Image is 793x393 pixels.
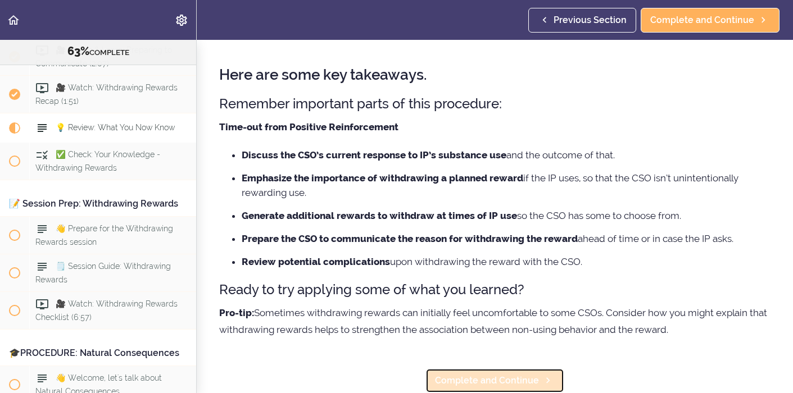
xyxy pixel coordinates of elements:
strong: Review potential complications [242,256,390,267]
h3: Ready to try applying some of what you learned? [219,280,771,299]
span: Complete and Continue [435,374,539,387]
span: Complete and Continue [650,13,754,27]
svg: Settings Menu [175,13,188,27]
li: if the IP uses, so that the CSO isn’t unintentionally rewarding use. [242,171,771,200]
a: Previous Section [528,8,636,33]
strong: Generate additional rewards to withdraw at times of IP use [242,210,517,221]
span: 💡 Review: What You Now Know [56,123,175,132]
strong: Discuss the CSO’s current response to IP’s substance use [242,149,506,161]
strong: Prepare the CSO to communicate the reason for withdrawing the reward [242,233,578,244]
span: 63% [67,44,89,58]
li: so the CSO has some to choose from. [242,208,771,223]
span: 🎥 Watch & Learn: Preparing to Communicate (2:07) [35,46,172,68]
p: Sometimes withdrawing rewards can initially feel uncomfortable to some CSOs. Consider how you mig... [219,304,771,338]
span: 🗒️ Session Guide: Withdrawing Rewards [35,262,171,284]
li: upon withdrawing the reward with the CSO. [242,254,771,269]
div: COMPLETE [14,44,182,59]
strong: Time-out from Positive Reinforcement [219,121,398,132]
li: and the outcome of that. [242,148,771,162]
span: 🎥 Watch: Withdrawing Rewards Checklist (6:57) [35,299,178,321]
h3: Remember important parts of this procedure: [219,94,771,113]
li: ahead of time or in case the IP asks. [242,231,771,246]
h2: Here are some key takeaways. [219,67,771,83]
span: 👋 Prepare for the Withdrawing Rewards session [35,224,173,246]
span: 🎥 Watch: Withdrawing Rewards Recap (1:51) [35,84,178,106]
strong: Pro-tip: [219,307,254,318]
span: Previous Section [554,13,627,27]
span: ✅ Check: Your Knowledge - Withdrawing Rewards [35,150,160,172]
a: Complete and Continue [425,368,564,393]
svg: Back to course curriculum [7,13,20,27]
a: Complete and Continue [641,8,780,33]
strong: Emphasize the importance of withdrawing a planned reward [242,172,523,184]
